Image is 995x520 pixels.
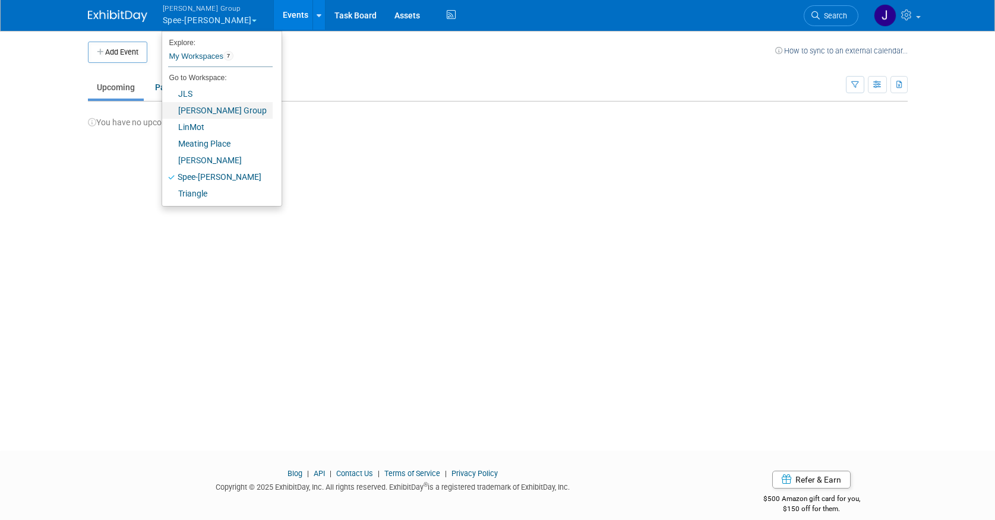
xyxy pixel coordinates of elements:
a: JLS [162,85,273,102]
li: Explore: [162,36,273,46]
a: LinMot [162,119,273,135]
span: | [327,469,334,478]
sup: ® [424,481,428,488]
a: Spee-[PERSON_NAME] [162,169,273,185]
a: Meating Place [162,135,273,152]
a: Search [804,5,858,26]
img: ExhibitDay [88,10,147,22]
span: Search [820,11,847,20]
div: $150 off for them. [716,504,908,514]
a: Triangle [162,185,273,202]
span: | [304,469,312,478]
a: Past2 [146,76,192,99]
a: Upcoming [88,76,144,99]
img: Jennie Kondracki [874,4,896,27]
a: [PERSON_NAME] Group [162,102,273,119]
a: Contact Us [336,469,373,478]
a: My Workspaces7 [168,46,273,66]
a: Blog [288,469,302,478]
span: | [375,469,383,478]
button: Add Event [88,42,147,63]
a: Refer & Earn [772,471,851,489]
div: Copyright © 2025 ExhibitDay, Inc. All rights reserved. ExhibitDay is a registered trademark of Ex... [88,479,699,493]
a: API [314,469,325,478]
span: | [442,469,450,478]
span: [PERSON_NAME] Group [163,2,257,14]
span: You have no upcoming events. [88,118,209,127]
a: [PERSON_NAME] [162,152,273,169]
li: Go to Workspace: [162,70,273,85]
a: Terms of Service [384,469,440,478]
div: $500 Amazon gift card for you, [716,486,908,513]
a: Privacy Policy [451,469,498,478]
a: How to sync to an external calendar... [775,46,908,55]
span: 7 [223,51,233,61]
